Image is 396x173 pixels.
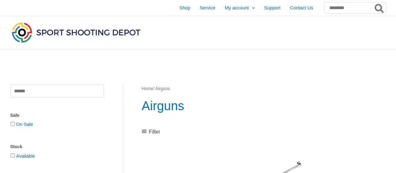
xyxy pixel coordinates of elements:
[142,97,386,115] h1: Airguns
[16,153,35,159] a: Available
[142,85,386,93] nav: Breadcrumb
[10,21,142,44] img: Sport Shooting Depot
[11,122,15,126] input: On Sale
[142,86,153,91] a: Home
[11,154,15,158] input: Available
[373,3,386,13] button: Search
[16,122,33,127] a: On Sale
[10,111,104,120] div: Sale
[149,127,160,137] span: Filter
[10,142,104,151] div: Stock
[142,127,160,137] a: Filter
